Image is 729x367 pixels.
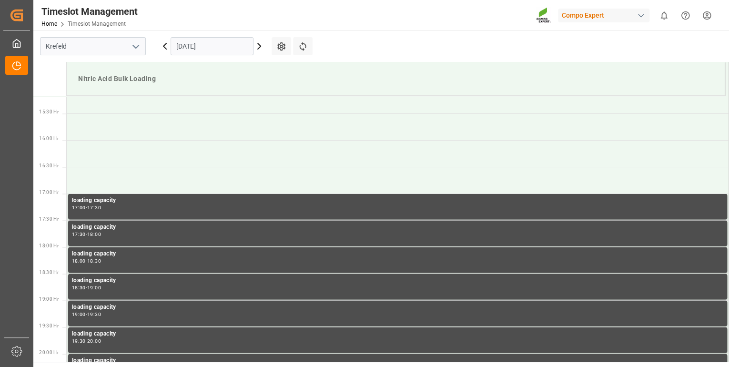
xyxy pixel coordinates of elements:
[72,356,723,365] div: loading capacity
[558,6,653,24] button: Compo Expert
[86,338,87,343] div: -
[87,312,101,316] div: 19:30
[72,285,86,289] div: 18:30
[41,4,138,19] div: Timeslot Management
[72,205,86,209] div: 17:00
[86,258,87,263] div: -
[39,109,59,114] span: 15:30 Hr
[72,195,723,205] div: loading capacity
[72,338,86,343] div: 19:30
[72,275,723,285] div: loading capacity
[39,136,59,141] span: 16:00 Hr
[87,258,101,263] div: 18:30
[39,349,59,355] span: 20:00 Hr
[39,216,59,221] span: 17:30 Hr
[74,70,717,88] div: Nitric Acid Bulk Loading
[72,312,86,316] div: 19:00
[558,9,649,22] div: Compo Expert
[39,163,59,168] span: 16:30 Hr
[72,249,723,258] div: loading capacity
[675,5,696,26] button: Help Center
[72,302,723,312] div: loading capacity
[86,205,87,209] div: -
[536,7,551,24] img: Screenshot%202023-09-29%20at%2010.02.21.png_1712312052.png
[86,285,87,289] div: -
[87,232,101,236] div: 18:00
[40,37,146,55] input: Type to search/select
[39,296,59,301] span: 19:00 Hr
[72,222,723,232] div: loading capacity
[87,285,101,289] div: 19:00
[86,232,87,236] div: -
[128,39,142,54] button: open menu
[72,258,86,263] div: 18:00
[39,323,59,328] span: 19:30 Hr
[39,269,59,275] span: 18:30 Hr
[653,5,675,26] button: show 0 new notifications
[86,312,87,316] div: -
[41,20,57,27] a: Home
[87,338,101,343] div: 20:00
[39,243,59,248] span: 18:00 Hr
[72,329,723,338] div: loading capacity
[39,189,59,194] span: 17:00 Hr
[87,205,101,209] div: 17:30
[72,232,86,236] div: 17:30
[171,37,253,55] input: DD.MM.YYYY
